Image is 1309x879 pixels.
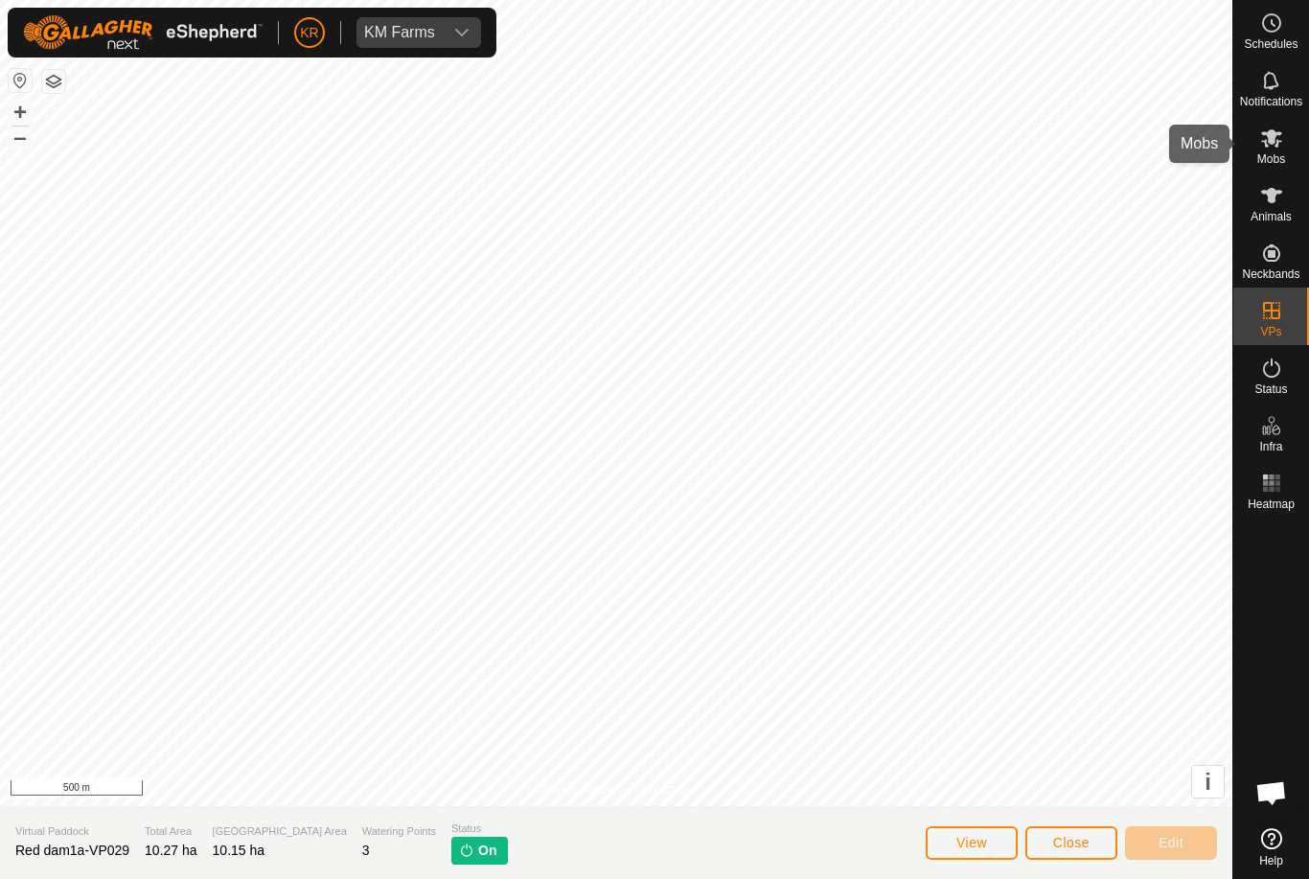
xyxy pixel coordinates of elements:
button: + [9,101,32,124]
div: dropdown trigger [443,17,481,48]
span: 10.15 ha [213,843,265,858]
span: [GEOGRAPHIC_DATA] Area [213,823,347,840]
span: Neckbands [1242,268,1299,280]
span: 3 [362,843,370,858]
span: Red dam1a-VP029 [15,843,129,858]
a: Help [1233,821,1309,874]
span: Status [451,821,508,837]
span: Total Area [145,823,197,840]
span: KM Farms [356,17,443,48]
span: Help [1259,855,1283,867]
a: Contact Us [635,781,692,798]
span: Close [1053,835,1090,850]
span: KR [300,23,318,43]
span: Notifications [1240,96,1302,107]
span: Mobs [1257,153,1285,165]
div: Open chat [1243,764,1300,821]
span: VPs [1260,326,1281,337]
span: Heatmap [1248,498,1295,510]
button: i [1192,766,1224,798]
span: Virtual Paddock [15,823,129,840]
span: 10.27 ha [145,843,197,858]
span: Status [1254,383,1287,395]
span: Watering Points [362,823,436,840]
button: Reset Map [9,69,32,92]
span: View [956,835,987,850]
a: Privacy Policy [540,781,612,798]
button: Map Layers [42,70,65,93]
span: On [478,841,496,861]
button: Edit [1125,826,1217,860]
button: View [926,826,1018,860]
span: Edit [1159,835,1183,850]
div: KM Farms [364,25,435,40]
span: i [1205,769,1211,795]
img: turn-on [459,843,474,858]
span: Animals [1251,211,1292,222]
button: – [9,126,32,149]
button: Close [1025,826,1117,860]
img: Gallagher Logo [23,15,263,50]
span: Schedules [1244,38,1298,50]
span: Infra [1259,441,1282,452]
